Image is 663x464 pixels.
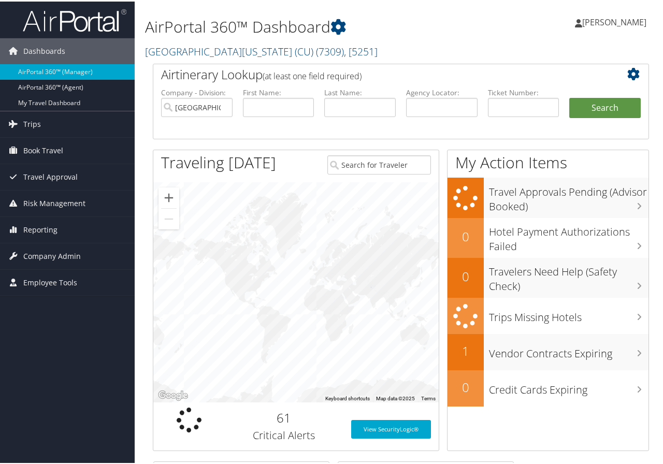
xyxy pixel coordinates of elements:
[406,86,478,96] label: Agency Locator:
[448,226,484,244] h2: 0
[582,15,646,26] span: [PERSON_NAME]
[448,216,648,256] a: 0Hotel Payment Authorizations Failed
[23,189,85,215] span: Risk Management
[161,86,233,96] label: Company - Division:
[489,376,648,396] h3: Credit Cards Expiring
[23,37,65,63] span: Dashboards
[233,427,336,441] h3: Critical Alerts
[448,266,484,284] h2: 0
[145,43,378,57] a: [GEOGRAPHIC_DATA][US_STATE] (CU)
[448,369,648,405] a: 0Credit Cards Expiring
[161,150,276,172] h1: Traveling [DATE]
[489,218,648,252] h3: Hotel Payment Authorizations Failed
[448,150,648,172] h1: My Action Items
[448,332,648,369] a: 1Vendor Contracts Expiring
[448,296,648,333] a: Trips Missing Hotels
[23,136,63,162] span: Book Travel
[243,86,314,96] label: First Name:
[376,394,415,400] span: Map data ©2025
[569,96,641,117] button: Search
[156,387,190,401] a: Open this area in Google Maps (opens a new window)
[158,186,179,207] button: Zoom in
[327,154,430,173] input: Search for Traveler
[233,408,336,425] h2: 61
[316,43,344,57] span: ( 7309 )
[324,86,396,96] label: Last Name:
[23,215,57,241] span: Reporting
[23,163,78,189] span: Travel Approval
[158,207,179,228] button: Zoom out
[421,394,436,400] a: Terms (opens in new tab)
[161,64,599,82] h2: Airtinerary Lookup
[489,178,648,212] h3: Travel Approvals Pending (Advisor Booked)
[156,387,190,401] img: Google
[23,242,81,268] span: Company Admin
[344,43,378,57] span: , [ 5251 ]
[489,303,648,323] h3: Trips Missing Hotels
[489,258,648,292] h3: Travelers Need Help (Safety Check)
[448,176,648,216] a: Travel Approvals Pending (Advisor Booked)
[448,377,484,395] h2: 0
[351,418,431,437] a: View SecurityLogic®
[448,341,484,358] h2: 1
[448,256,648,296] a: 0Travelers Need Help (Safety Check)
[23,268,77,294] span: Employee Tools
[23,110,41,136] span: Trips
[575,5,657,36] a: [PERSON_NAME]
[489,340,648,359] h3: Vendor Contracts Expiring
[23,7,126,31] img: airportal-logo.png
[325,394,370,401] button: Keyboard shortcuts
[263,69,362,80] span: (at least one field required)
[488,86,559,96] label: Ticket Number:
[145,15,486,36] h1: AirPortal 360™ Dashboard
